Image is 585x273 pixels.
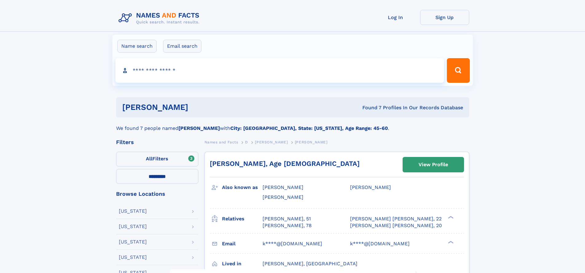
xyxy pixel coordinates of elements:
a: Sign Up [420,10,469,25]
a: View Profile [403,157,464,172]
h3: Email [222,239,263,249]
h3: Lived in [222,259,263,269]
span: [PERSON_NAME] [263,194,303,200]
span: All [146,156,152,162]
button: Search Button [447,58,470,83]
a: [PERSON_NAME] [PERSON_NAME], 20 [350,222,442,229]
a: [PERSON_NAME] [255,138,288,146]
label: Filters [116,152,198,167]
h3: Relatives [222,214,263,224]
span: [PERSON_NAME] [263,184,303,190]
a: [PERSON_NAME], 78 [263,222,312,229]
a: D [245,138,248,146]
span: [PERSON_NAME] [255,140,288,144]
div: We found 7 people named with . [116,117,469,132]
div: View Profile [419,158,448,172]
div: Found 7 Profiles In Our Records Database [275,104,463,111]
b: [PERSON_NAME] [178,125,220,131]
h1: [PERSON_NAME] [122,103,275,111]
a: Names and Facts [205,138,238,146]
div: [US_STATE] [119,224,147,229]
div: ❯ [447,240,454,244]
label: Name search [117,40,157,53]
a: [PERSON_NAME], Age [DEMOGRAPHIC_DATA] [210,160,360,167]
a: [PERSON_NAME] [PERSON_NAME], 22 [350,215,442,222]
span: [PERSON_NAME] [295,140,328,144]
span: [PERSON_NAME] [350,184,391,190]
h3: Also known as [222,182,263,193]
input: search input [115,58,444,83]
a: Log In [371,10,420,25]
div: [US_STATE] [119,255,147,260]
span: [PERSON_NAME], [GEOGRAPHIC_DATA] [263,261,357,267]
img: Logo Names and Facts [116,10,205,26]
b: City: [GEOGRAPHIC_DATA], State: [US_STATE], Age Range: 45-60 [230,125,388,131]
label: Email search [163,40,201,53]
a: [PERSON_NAME], 51 [263,215,311,222]
div: [US_STATE] [119,209,147,214]
span: D [245,140,248,144]
div: ❯ [447,215,454,219]
div: [US_STATE] [119,239,147,244]
div: Browse Locations [116,191,198,197]
div: Filters [116,139,198,145]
